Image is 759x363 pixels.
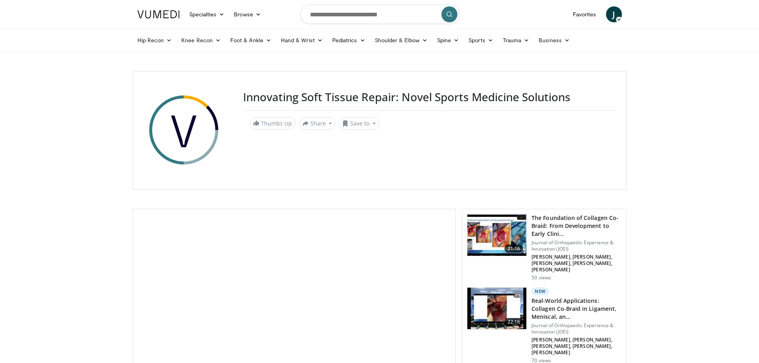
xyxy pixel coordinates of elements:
img: VuMedi Logo [137,10,180,18]
p: [PERSON_NAME], [PERSON_NAME], [PERSON_NAME], [PERSON_NAME], [PERSON_NAME] [531,337,621,356]
a: Browse [229,6,266,22]
img: db903dcc-1732-4682-aa9c-248b08912156.150x105_q85_crop-smart_upscale.jpg [467,214,526,256]
a: Knee Recon [177,32,226,48]
img: 7914f93f-57a8-4b9e-8859-2e4214577176.150x105_q85_crop-smart_upscale.jpg [467,288,526,329]
a: Thumbs Up [249,117,296,130]
a: J [606,6,622,22]
a: Hip Recon [133,32,177,48]
h3: Real-World Applications: Collagen Co-Braid in Ligament, Meniscal, an… [531,297,621,321]
button: Save to [339,117,379,130]
h3: The Foundation of Collagen Co-Braid: From Development to Early Clini… [531,214,621,238]
a: Business [534,32,575,48]
a: Spine [432,32,464,48]
a: Specialties [184,6,229,22]
a: Trauma [498,32,534,48]
a: Sports [464,32,498,48]
span: 21:16 [504,245,524,253]
p: 50 views [531,275,551,281]
a: Foot & Ankle [226,32,276,48]
p: Journal of Orthopaedic Experience & Innovation (JOEI) [531,239,621,252]
button: Share [299,117,336,130]
a: Shoulder & Elbow [370,32,432,48]
input: Search topics, interventions [300,5,459,24]
a: 21:16 The Foundation of Collagen Co-Braid: From Development to Early Clini… Journal of Orthopaedi... [467,214,621,281]
span: 22:16 [504,318,524,326]
a: Favorites [568,6,601,22]
h3: Innovating Soft Tissue Repair: Novel Sports Medicine Solutions [243,90,615,104]
a: Pediatrics [328,32,370,48]
a: Hand & Wrist [276,32,328,48]
p: New [531,287,549,295]
p: [PERSON_NAME], [PERSON_NAME], [PERSON_NAME], [PERSON_NAME], [PERSON_NAME] [531,254,621,273]
p: Journal of Orthopaedic Experience & Innovation (JOEI) [531,322,621,335]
